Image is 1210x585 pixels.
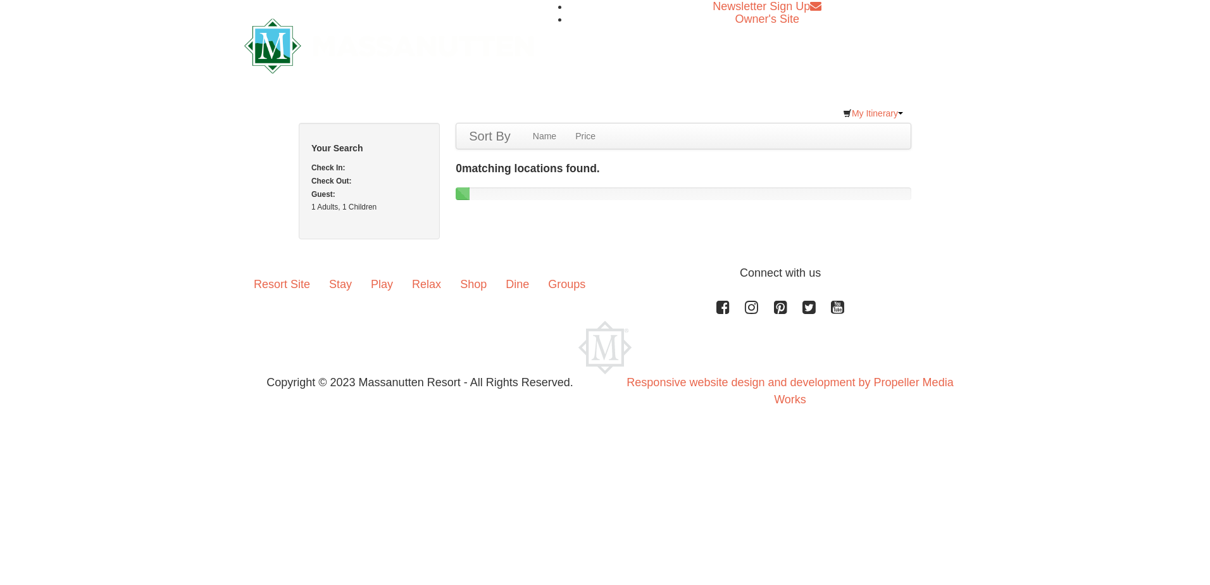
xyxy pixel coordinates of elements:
[456,162,911,175] h4: matching locations found.
[244,29,534,59] a: Massanutten Resort
[311,190,335,199] strong: Guest:
[311,142,427,154] h5: Your Search
[244,265,320,304] a: Resort Site
[496,265,539,304] a: Dine
[361,265,402,304] a: Play
[578,321,632,374] img: Massanutten Resort Logo
[735,13,799,25] a: Owner's Site
[244,265,966,282] p: Connect with us
[311,177,351,186] strong: Check Out:
[456,162,462,175] span: 0
[451,265,496,304] a: Shop
[539,265,595,304] a: Groups
[402,265,451,304] a: Relax
[320,265,361,304] a: Stay
[311,163,346,172] strong: Check In:
[627,376,953,406] a: Responsive website design and development by Propeller Media Works
[523,123,566,149] a: Name
[244,18,534,73] img: Massanutten Resort Logo
[456,123,523,149] a: Sort By
[835,104,911,123] a: My Itinerary
[311,201,427,213] div: 1 Adults, 1 Children
[235,374,605,391] p: Copyright © 2023 Massanutten Resort - All Rights Reserved.
[566,123,605,149] a: Price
